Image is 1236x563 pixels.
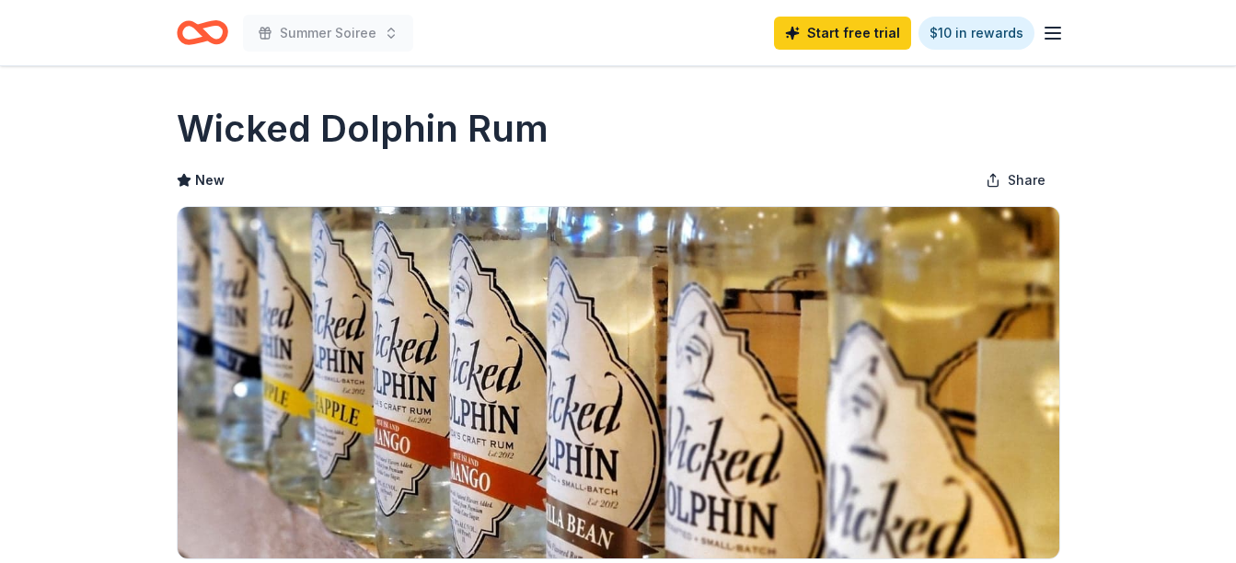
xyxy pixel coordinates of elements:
[195,169,225,191] span: New
[774,17,911,50] a: Start free trial
[177,103,549,155] h1: Wicked Dolphin Rum
[177,11,228,54] a: Home
[918,17,1034,50] a: $10 in rewards
[178,207,1059,558] img: Image for Wicked Dolphin Rum
[1008,169,1045,191] span: Share
[971,162,1060,199] button: Share
[243,15,413,52] button: Summer Soiree
[280,22,376,44] span: Summer Soiree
